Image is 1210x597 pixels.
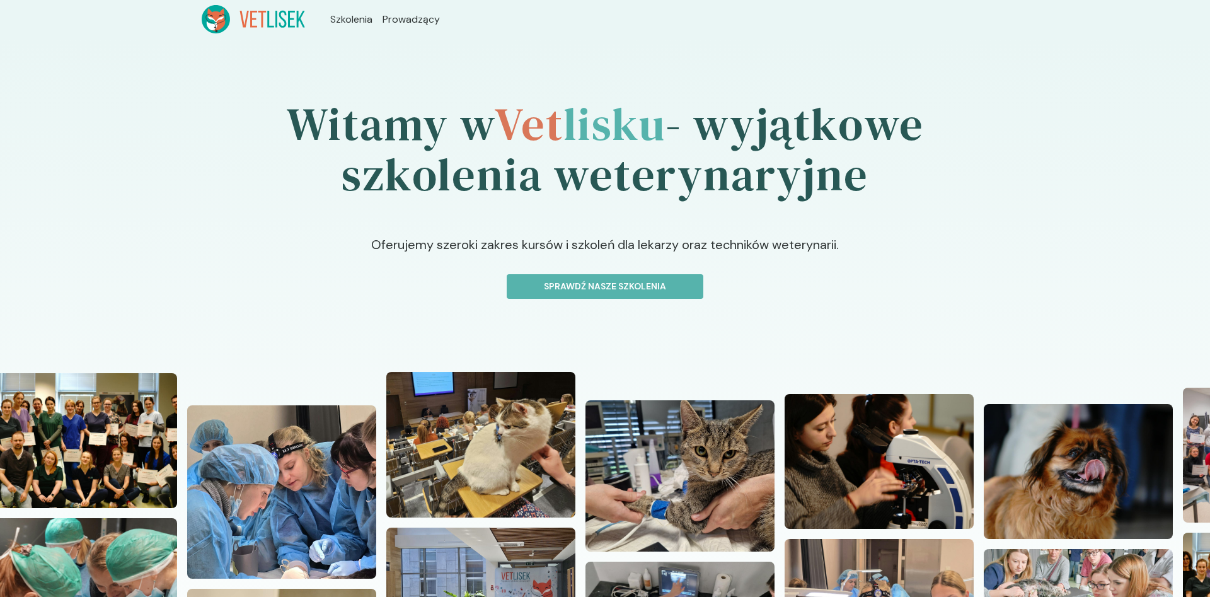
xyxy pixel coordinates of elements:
img: Z2WOx5bqstJ98vaI_20240512_101618.jpg [386,372,575,518]
img: Z2WOzZbqstJ98vaN_20241110_112957.jpg [187,405,376,579]
img: Z2WOuJbqstJ98vaF_20221127_125425.jpg [585,400,775,552]
span: lisku [563,93,665,155]
p: Oferujemy szeroki zakres kursów i szkoleń dla lekarzy oraz techników weterynarii. [202,235,1008,274]
img: Z2WOrpbqstJ98vaB_DSC04907.JPG [785,394,974,529]
h1: Witamy w - wyjątkowe szkolenia weterynaryjne [202,64,1008,235]
a: Prowadzący [383,12,440,27]
button: Sprawdź nasze szkolenia [507,274,703,299]
img: Z2WOn5bqstJ98vZ7_DSC06617.JPG [984,404,1173,539]
a: Szkolenia [330,12,372,27]
p: Sprawdź nasze szkolenia [517,280,693,293]
span: Vet [494,93,563,155]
